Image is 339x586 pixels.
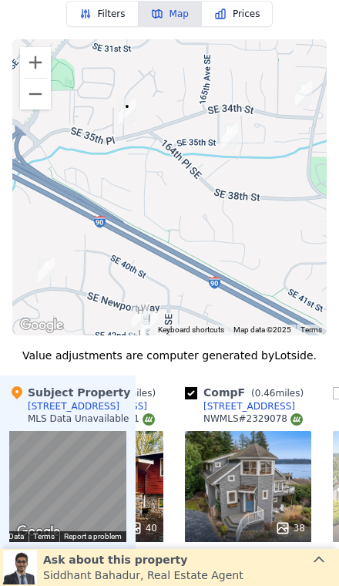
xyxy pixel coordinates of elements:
div: Street View [9,431,126,542]
img: NWMLS Logo [143,413,155,426]
div: NWMLS # 2329078 [203,413,303,426]
button: Zoom in [20,47,51,78]
a: Open this area in Google Maps (opens a new window) [13,522,64,542]
div: Siddhant Bahadur , Real Estate Agent [43,567,243,583]
div: 16176 SE 42nd St [126,297,155,335]
span: 0.46 [255,388,276,399]
div: Ask about this property [43,552,243,567]
div: Comp F [185,385,310,400]
div: Subject Property [9,385,130,400]
a: Terms (opens in new tab) [33,532,55,541]
button: Filters [66,1,139,27]
div: 3470 162nd Pl SE [112,93,142,131]
button: Map [139,1,202,27]
a: Terms (opens in new tab) [300,325,322,334]
button: Zoom out [20,79,51,109]
div: [STREET_ADDRESS] [203,400,295,413]
div: 4200 163rd Ave SE [135,305,164,343]
img: Google [13,522,64,542]
div: 15906 SE Newport Way [32,251,61,290]
img: Google [16,315,67,335]
img: NWMLS Logo [290,413,303,426]
div: [STREET_ADDRESS] [28,400,119,413]
div: Map [9,431,126,542]
a: Report a problem [64,532,122,541]
div: MLS Data Unavailable [28,413,129,425]
button: Prices [202,1,274,27]
div: 16615 SE 35th St [215,117,244,156]
div: 3265 W Lake Sammamish Pkwy SE [289,75,318,113]
span: Map data ©2025 [233,325,291,334]
img: Siddhant Bahadur [3,551,37,584]
div: 40 [127,520,157,536]
button: Keyboard shortcuts [158,325,224,335]
div: 16142 SE 42nd Pl [123,320,153,359]
a: [STREET_ADDRESS] [185,400,295,413]
span: ( miles) [245,388,310,399]
div: 38 [275,520,305,536]
a: Open this area in Google Maps (opens a new window) [16,315,67,335]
